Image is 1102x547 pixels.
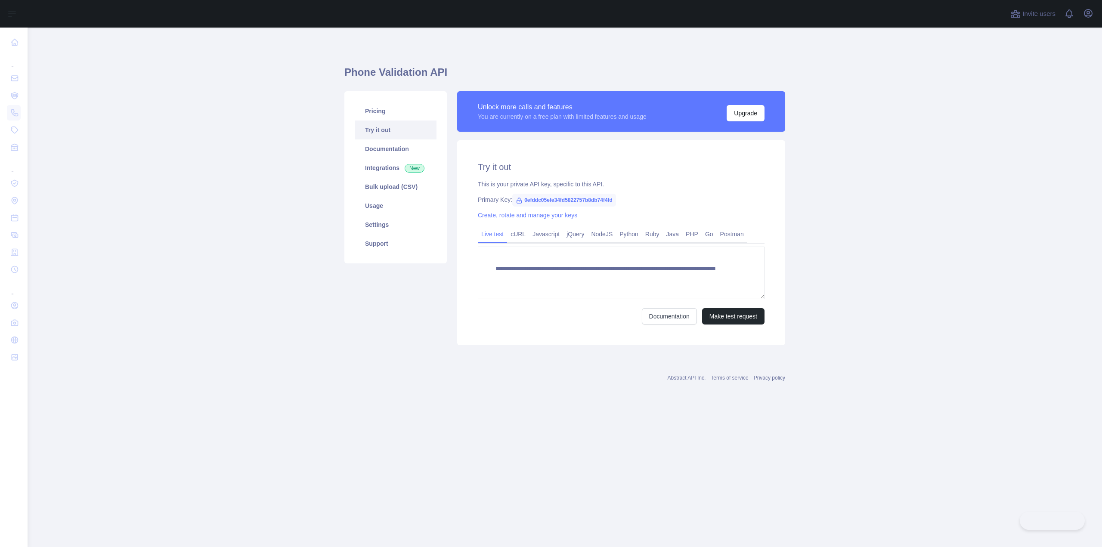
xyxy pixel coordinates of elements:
[7,279,21,296] div: ...
[642,308,697,324] a: Documentation
[478,212,577,219] a: Create, rotate and manage your keys
[7,157,21,174] div: ...
[702,308,765,324] button: Make test request
[355,234,436,253] a: Support
[1022,9,1056,19] span: Invite users
[727,105,765,121] button: Upgrade
[355,215,436,234] a: Settings
[588,227,616,241] a: NodeJS
[478,180,765,189] div: This is your private API key, specific to this API.
[355,196,436,215] a: Usage
[668,375,706,381] a: Abstract API Inc.
[642,227,663,241] a: Ruby
[1009,7,1057,21] button: Invite users
[355,158,436,177] a: Integrations New
[702,227,717,241] a: Go
[405,164,424,173] span: New
[682,227,702,241] a: PHP
[344,65,785,86] h1: Phone Validation API
[478,102,647,112] div: Unlock more calls and features
[717,227,747,241] a: Postman
[478,195,765,204] div: Primary Key:
[1020,512,1085,530] iframe: Toggle Customer Support
[7,52,21,69] div: ...
[663,227,683,241] a: Java
[711,375,748,381] a: Terms of service
[478,227,507,241] a: Live test
[355,102,436,121] a: Pricing
[563,227,588,241] a: jQuery
[355,139,436,158] a: Documentation
[355,121,436,139] a: Try it out
[754,375,785,381] a: Privacy policy
[478,161,765,173] h2: Try it out
[529,227,563,241] a: Javascript
[512,194,616,207] span: 0efddc05efe34fd5822757b8db74f4fd
[355,177,436,196] a: Bulk upload (CSV)
[478,112,647,121] div: You are currently on a free plan with limited features and usage
[616,227,642,241] a: Python
[507,227,529,241] a: cURL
